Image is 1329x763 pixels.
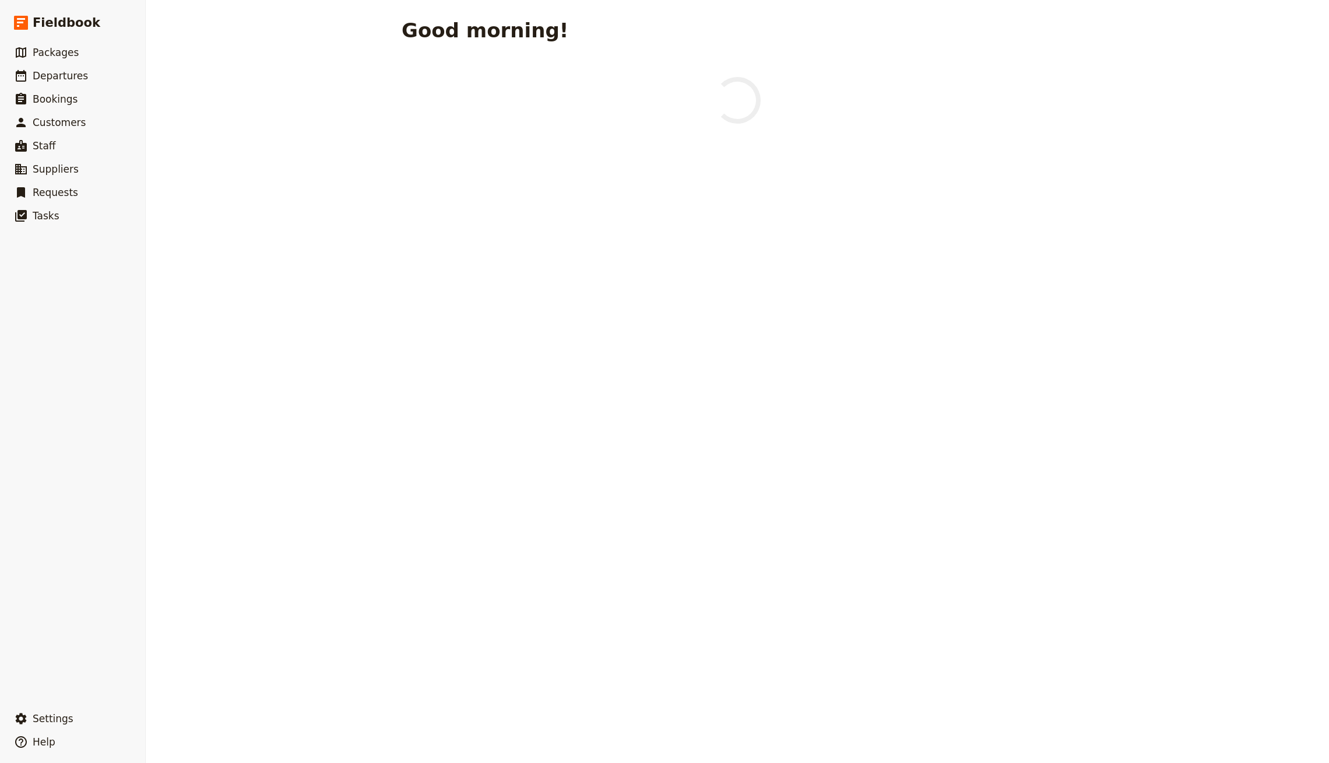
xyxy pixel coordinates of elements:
span: Packages [33,47,79,58]
span: Bookings [33,93,78,105]
span: Settings [33,713,73,724]
span: Help [33,736,55,748]
span: Requests [33,187,78,198]
span: Tasks [33,210,59,222]
span: Suppliers [33,163,79,175]
span: Fieldbook [33,14,100,32]
h1: Good morning! [402,19,568,42]
span: Departures [33,70,88,82]
span: Customers [33,117,86,128]
span: Staff [33,140,56,152]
